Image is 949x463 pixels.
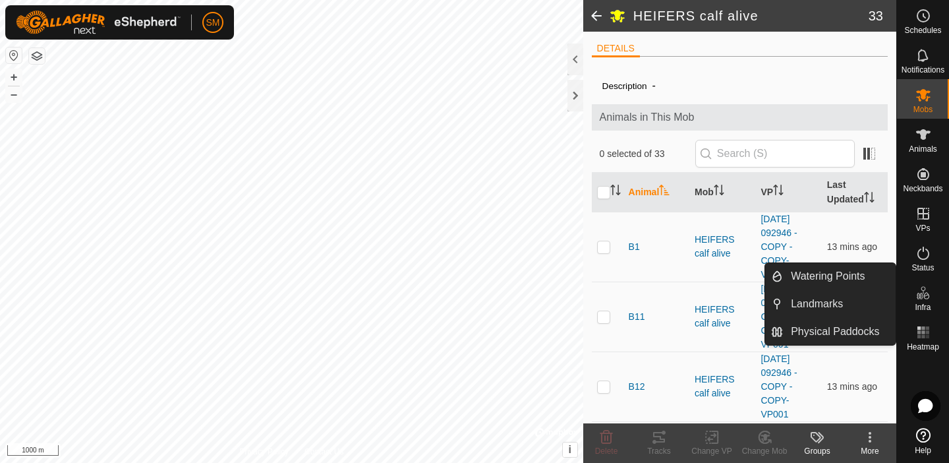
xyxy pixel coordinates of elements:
li: DETAILS [592,42,640,57]
div: Tracks [633,445,685,457]
th: Animal [623,173,689,212]
div: HEIFERS calf alive [695,303,750,330]
a: Contact Us [304,446,343,458]
label: Description [602,81,647,91]
span: Watering Points [791,268,865,284]
button: i [563,443,577,457]
div: Change Mob [738,445,791,457]
span: Neckbands [903,185,942,193]
img: Gallagher Logo [16,11,181,34]
div: More [844,445,896,457]
span: Status [911,264,934,272]
div: Groups [791,445,844,457]
span: Physical Paddocks [791,324,879,340]
span: Mobs [913,106,933,113]
a: [DATE] 092946 - COPY - COPY-VP001 [761,354,797,419]
span: - [647,75,661,96]
li: Landmarks [765,291,896,317]
span: Infra [915,303,931,311]
span: 22 Aug 2025, 11:59 am [827,241,877,252]
p-sorticon: Activate to sort [773,187,784,197]
p-sorticon: Activate to sort [714,187,724,197]
a: Watering Points [783,263,896,290]
button: + [6,69,22,85]
button: Map Layers [29,48,45,64]
th: VP [755,173,821,212]
button: – [6,86,22,102]
input: Search (S) [695,140,855,168]
span: 33 [869,6,883,26]
div: HEIFERS calf alive [695,233,750,261]
a: [DATE] 092946 - COPY - COPY-VP001 [761,214,797,280]
span: Schedules [904,26,941,34]
a: Landmarks [783,291,896,317]
button: Reset Map [6,47,22,63]
p-sorticon: Activate to sort [610,187,621,197]
span: VPs [915,224,930,232]
span: Animals in This Mob [600,109,880,125]
th: Mob [689,173,755,212]
span: Delete [595,447,618,456]
a: Physical Paddocks [783,319,896,345]
p-sorticon: Activate to sort [659,187,670,197]
li: Physical Paddocks [765,319,896,345]
a: [DATE] 092946 - COPY - COPY-VP001 [761,284,797,350]
a: Privacy Policy [239,446,289,458]
div: Change VP [685,445,738,457]
h2: HEIFERS calf alive [633,8,869,24]
span: Animals [909,145,937,153]
span: Notifications [902,66,944,74]
li: Watering Points [765,263,896,290]
span: 22 Aug 2025, 12:00 pm [827,381,877,392]
a: Help [897,423,949,460]
span: Landmarks [791,296,843,312]
span: B1 [629,240,640,254]
span: B11 [629,310,645,324]
p-sorticon: Activate to sort [864,194,875,204]
th: Last Updated [822,173,888,212]
span: B12 [629,380,645,394]
span: i [569,444,571,455]
div: HEIFERS calf alive [695,373,750,400]
span: Help [915,447,931,454]
span: Heatmap [907,343,939,351]
span: SM [206,16,220,30]
span: 0 selected of 33 [600,147,695,161]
